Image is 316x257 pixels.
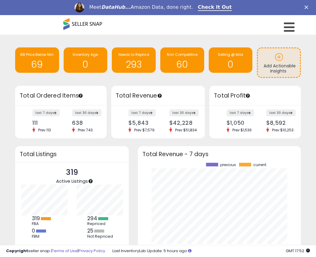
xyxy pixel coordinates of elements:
[214,92,296,100] h3: Total Profit
[88,178,93,184] div: Tooltip anchor
[264,63,296,74] span: Add Actionable Insights
[218,52,243,57] span: Selling @ Max
[212,59,250,69] h1: 0
[20,52,54,57] span: BB Price Below Min
[131,127,158,133] span: Prev: $7,579
[6,248,105,254] div: seller snap | |
[87,215,97,222] b: 294
[64,47,108,73] a: Inventory Age 0
[87,221,115,226] div: Repriced
[32,215,40,222] b: 319
[227,120,251,126] div: $1,050
[209,47,253,73] a: Selling @ Max 0
[253,163,266,167] span: current
[87,234,115,239] div: Not Repriced
[112,248,310,254] div: Last InventoryLab Update: 5 hours ago.
[32,109,60,116] label: last 7 days
[157,93,162,98] div: Tooltip anchor
[258,48,300,77] a: Add Actionable Insights
[266,120,290,126] div: $8,592
[169,109,199,116] label: last 30 days
[142,152,296,156] h3: Total Revenue - 7 days
[188,249,191,253] i: Click here to read more about un-synced listings.
[32,120,56,126] div: 111
[101,4,131,10] i: DataHub...
[220,163,236,167] span: previous
[56,167,88,178] p: 319
[73,52,98,57] span: Inventory Age
[32,221,59,226] div: FBA
[229,127,255,133] span: Prev: $1,536
[75,3,84,12] img: Profile image for Georgie
[20,92,102,100] h3: Total Ordered Items
[67,59,105,69] h1: 0
[198,4,232,11] a: Check It Out
[78,248,105,254] a: Privacy Policy
[128,109,156,116] label: last 7 days
[78,93,83,98] div: Tooltip anchor
[15,47,59,73] a: BB Price Below Min 69
[172,127,200,133] span: Prev: $51,834
[75,127,96,133] span: Prev: 743
[169,120,194,126] div: $42,228
[32,227,35,234] b: 0
[112,47,156,73] a: Needs to Reprice 293
[116,92,200,100] h3: Total Revenue
[32,234,59,239] div: FBM
[35,127,54,133] span: Prev: 113
[266,109,296,116] label: last 30 days
[72,109,101,116] label: last 30 days
[115,59,153,69] h1: 293
[18,59,56,69] h1: 69
[167,52,198,57] span: Non Competitive
[286,248,310,254] span: 2025-09-17 17:52 GMT
[269,127,297,133] span: Prev: $10,253
[118,52,149,57] span: Needs to Reprice
[160,47,204,73] a: Non Competitive 60
[163,59,201,69] h1: 60
[6,248,28,254] strong: Copyright
[245,93,251,98] div: Tooltip anchor
[72,120,96,126] div: 638
[304,5,311,9] div: Close
[227,109,254,116] label: last 7 days
[89,4,193,10] div: Meet Amazon Data, done right.
[20,152,124,156] h3: Total Listings
[87,227,93,234] b: 25
[56,178,88,184] span: Active Listings
[128,120,153,126] div: $5,843
[52,248,78,254] a: Terms of Use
